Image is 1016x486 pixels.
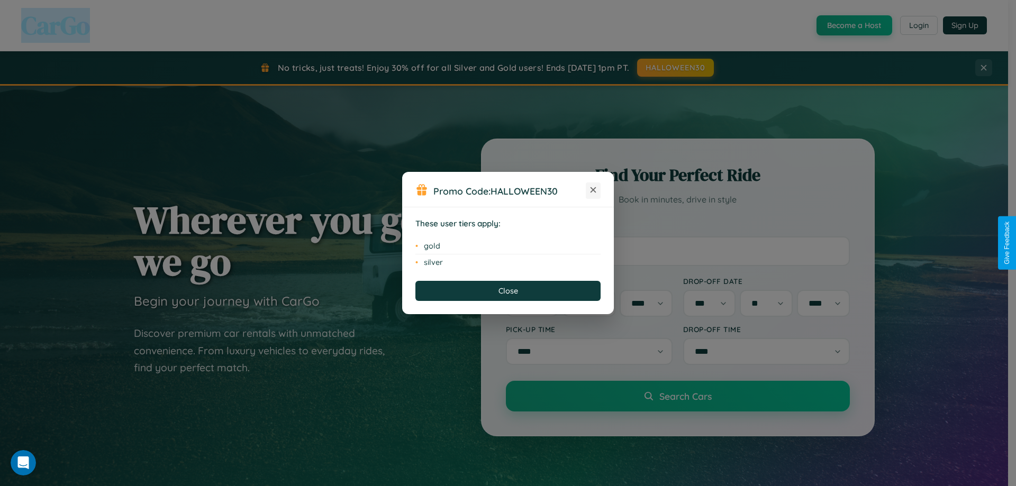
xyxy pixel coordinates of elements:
[491,185,558,197] b: HALLOWEEN30
[11,450,36,475] iframe: Intercom live chat
[433,185,586,197] h3: Promo Code:
[415,238,601,254] li: gold
[1003,222,1011,264] div: Give Feedback
[415,218,501,228] strong: These user tiers apply:
[415,281,601,301] button: Close
[415,254,601,270] li: silver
